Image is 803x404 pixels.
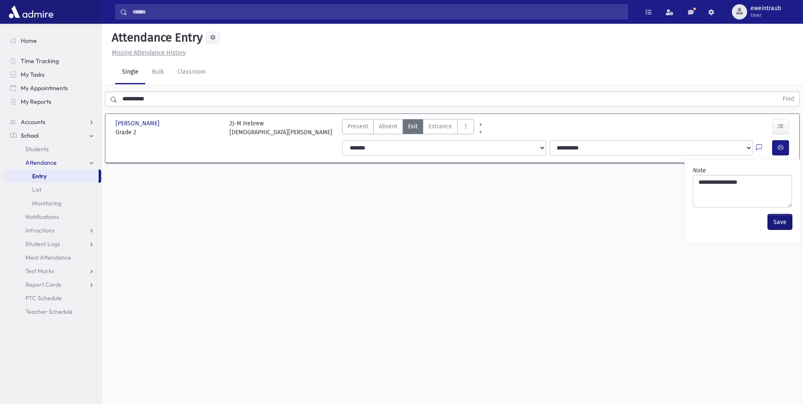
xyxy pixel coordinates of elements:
a: Time Tracking [3,54,101,68]
span: Teacher Schedule [25,308,73,315]
span: Meal Attendance [25,254,71,261]
span: Attendance [25,159,57,166]
a: Missing Attendance History [108,49,186,56]
span: Infractions [25,227,55,234]
span: Monitoring [32,199,61,207]
a: Test Marks [3,264,101,278]
span: Exit [408,122,418,131]
a: List [3,183,101,196]
label: Note [693,166,706,175]
a: Single [115,61,145,84]
span: List [32,186,41,194]
span: Accounts [21,118,45,126]
a: PTC Schedule [3,291,101,305]
a: Accounts [3,115,101,129]
span: PTC Schedule [25,294,62,302]
span: Report Cards [25,281,61,288]
u: Missing Attendance History [112,49,186,56]
a: Bulk [145,61,171,84]
img: AdmirePro [7,3,55,20]
a: Attendance [3,156,101,169]
span: Test Marks [25,267,54,275]
a: Meal Attendance [3,251,101,264]
h5: Attendance Entry [108,30,203,45]
div: 2J-M Hebrew [DEMOGRAPHIC_DATA][PERSON_NAME] [229,119,332,137]
a: Home [3,34,101,47]
a: Entry [3,169,99,183]
span: Present [348,122,368,131]
span: Students [25,145,49,153]
span: Time Tracking [21,57,59,65]
span: Entrance [428,122,452,131]
a: Infractions [3,224,101,237]
span: My Appointments [21,84,68,92]
a: Teacher Schedule [3,305,101,318]
a: Notifications [3,210,101,224]
a: Monitoring [3,196,101,210]
button: Find [778,92,799,106]
span: My Tasks [21,71,44,78]
button: Save [768,214,792,230]
a: My Appointments [3,81,101,95]
input: Search [127,4,628,19]
a: Student Logs [3,237,101,251]
a: My Tasks [3,68,101,81]
a: Report Cards [3,278,101,291]
span: [PERSON_NAME] [116,119,161,128]
span: Absent [379,122,397,131]
a: School [3,129,101,142]
a: Students [3,142,101,156]
span: User [751,12,781,19]
span: Grade 2 [116,128,221,137]
span: School [21,132,39,139]
a: My Reports [3,95,101,108]
span: eweintraub [751,5,781,12]
span: Student Logs [25,240,60,248]
a: Classroom [171,61,212,84]
span: Home [21,37,37,44]
div: AttTypes [342,119,474,137]
span: Notifications [25,213,59,221]
span: Entry [32,172,47,180]
span: My Reports [21,98,51,105]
